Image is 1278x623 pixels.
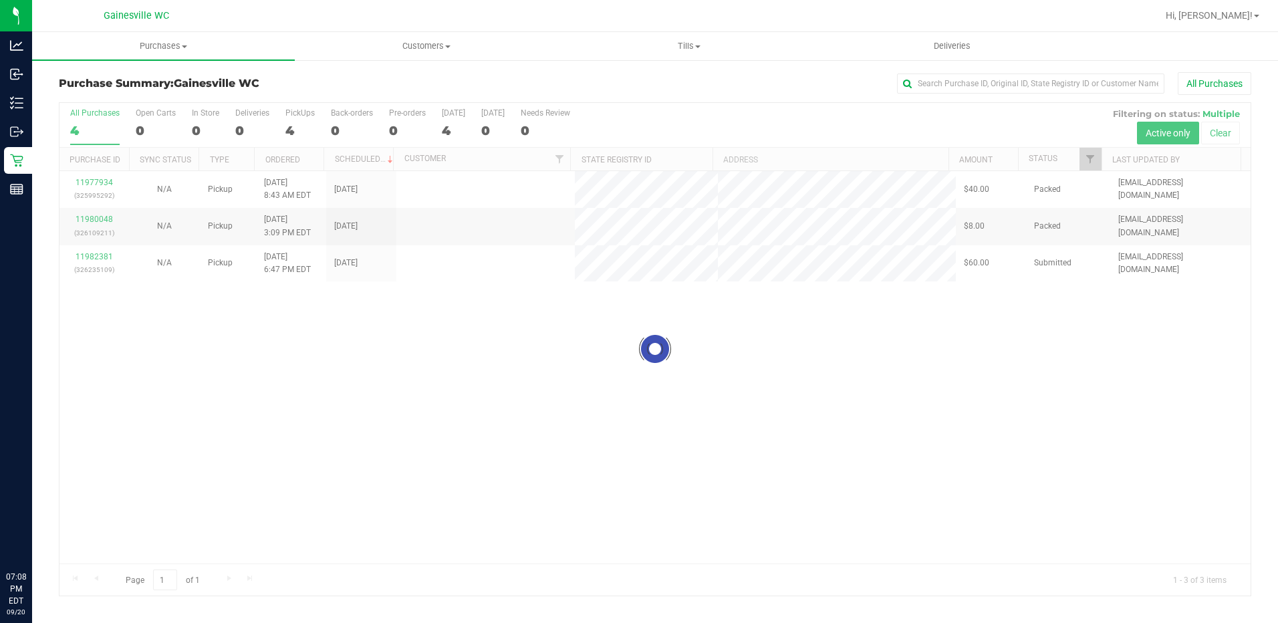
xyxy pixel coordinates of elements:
inline-svg: Inventory [10,96,23,110]
button: All Purchases [1178,72,1251,95]
iframe: Resource center [13,516,53,556]
a: Purchases [32,32,295,60]
span: Deliveries [916,40,989,52]
span: Customers [295,40,557,52]
inline-svg: Reports [10,182,23,196]
inline-svg: Analytics [10,39,23,52]
iframe: Resource center unread badge [39,514,55,530]
inline-svg: Retail [10,154,23,167]
p: 07:08 PM EDT [6,571,26,607]
span: Purchases [32,40,295,52]
inline-svg: Outbound [10,125,23,138]
a: Customers [295,32,557,60]
span: Gainesville WC [104,10,169,21]
span: Tills [559,40,820,52]
input: Search Purchase ID, Original ID, State Registry ID or Customer Name... [897,74,1164,94]
inline-svg: Inbound [10,68,23,81]
span: Gainesville WC [174,77,259,90]
p: 09/20 [6,607,26,617]
a: Tills [558,32,821,60]
h3: Purchase Summary: [59,78,457,90]
a: Deliveries [821,32,1083,60]
span: Hi, [PERSON_NAME]! [1166,10,1253,21]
